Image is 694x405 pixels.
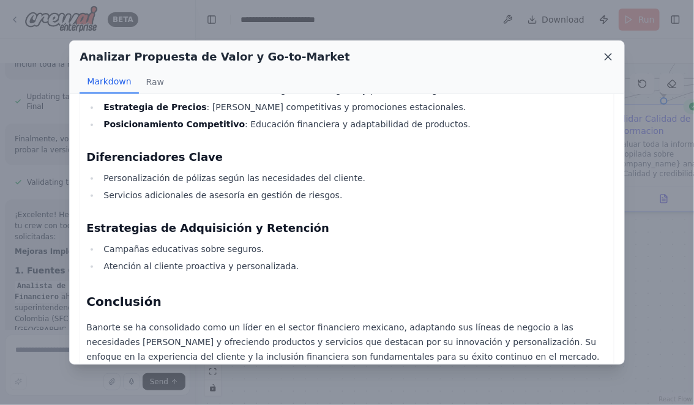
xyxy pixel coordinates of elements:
p: Banorte se ha consolidado como un líder en el sector financiero mexicano, adaptando sus líneas de... [86,320,607,364]
li: Campañas educativas sobre seguros. [100,242,607,256]
li: : [PERSON_NAME] competitivas y promociones estacionales. [100,100,607,114]
strong: Estrategia de Precios [103,102,206,112]
li: Servicios adicionales de asesoría en gestión de riesgos. [100,188,607,202]
button: Markdown [80,70,138,94]
h2: Conclusión [86,293,607,310]
strong: Posicionamiento Competitivo [103,119,245,129]
h2: Analizar Propuesta de Valor y Go-to-Market [80,48,350,65]
strong: Canales de Distribución [103,85,218,95]
li: Personalización de pólizas según las necesidades del cliente. [100,171,607,185]
li: Atención al cliente proactiva y personalizada. [100,259,607,273]
h3: Diferenciadores Clave [86,149,607,166]
button: Raw [139,70,171,94]
li: : Educación financiera y adaptabilidad de productos. [100,117,607,132]
h3: Estrategias de Adquisición y Retención [86,220,607,237]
